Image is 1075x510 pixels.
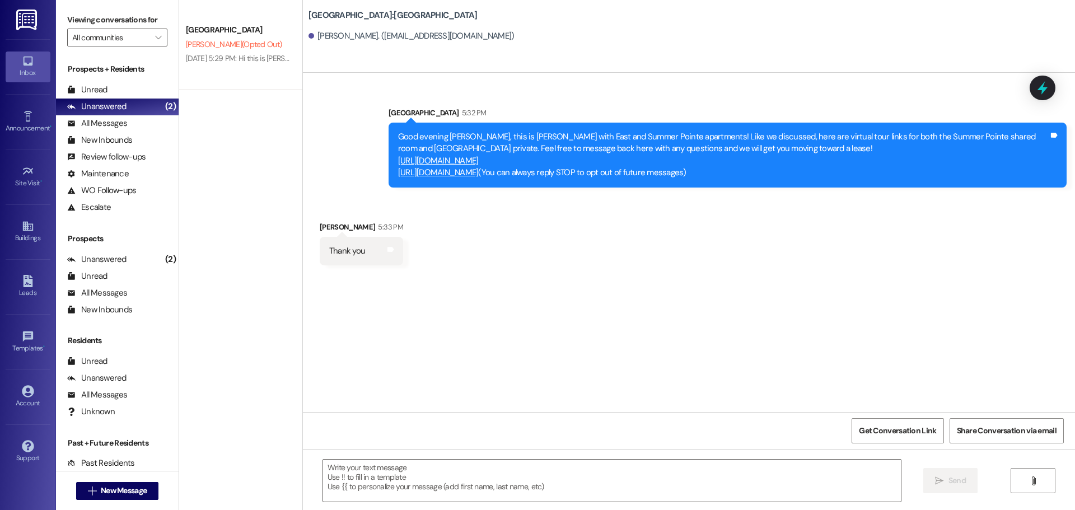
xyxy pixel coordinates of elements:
[329,245,365,257] div: Thank you
[320,221,403,237] div: [PERSON_NAME]
[67,101,127,113] div: Unanswered
[309,10,478,21] b: [GEOGRAPHIC_DATA]: [GEOGRAPHIC_DATA]
[67,389,127,401] div: All Messages
[389,107,1067,123] div: [GEOGRAPHIC_DATA]
[56,233,179,245] div: Prospects
[6,437,50,467] a: Support
[56,335,179,347] div: Residents
[67,134,132,146] div: New Inbounds
[76,482,159,500] button: New Message
[67,254,127,265] div: Unanswered
[67,287,127,299] div: All Messages
[16,10,39,30] img: ResiDesk Logo
[43,343,45,350] span: •
[935,476,943,485] i: 
[950,418,1064,443] button: Share Conversation via email
[6,382,50,412] a: Account
[56,63,179,75] div: Prospects + Residents
[6,327,50,357] a: Templates •
[67,185,136,196] div: WO Follow-ups
[162,98,179,115] div: (2)
[40,177,42,185] span: •
[948,475,966,486] span: Send
[67,270,107,282] div: Unread
[398,155,479,166] a: [URL][DOMAIN_NAME]
[6,52,50,82] a: Inbox
[56,437,179,449] div: Past + Future Residents
[6,162,50,192] a: Site Visit •
[50,123,52,130] span: •
[859,425,936,437] span: Get Conversation Link
[67,11,167,29] label: Viewing conversations for
[67,372,127,384] div: Unanswered
[309,30,515,42] div: [PERSON_NAME]. ([EMAIL_ADDRESS][DOMAIN_NAME])
[398,167,479,178] a: [URL][DOMAIN_NAME]
[67,151,146,163] div: Review follow-ups
[88,486,96,495] i: 
[1029,476,1037,485] i: 
[67,457,135,469] div: Past Residents
[67,84,107,96] div: Unread
[101,485,147,497] span: New Message
[67,304,132,316] div: New Inbounds
[186,24,289,36] div: [GEOGRAPHIC_DATA]
[186,39,282,49] span: [PERSON_NAME] (Opted Out)
[957,425,1057,437] span: Share Conversation via email
[852,418,943,443] button: Get Conversation Link
[162,251,179,268] div: (2)
[375,221,403,233] div: 5:33 PM
[67,168,129,180] div: Maintenance
[67,406,115,418] div: Unknown
[155,33,161,42] i: 
[923,468,978,493] button: Send
[72,29,149,46] input: All communities
[67,355,107,367] div: Unread
[67,202,111,213] div: Escalate
[67,118,127,129] div: All Messages
[459,107,486,119] div: 5:32 PM
[6,217,50,247] a: Buildings
[6,272,50,302] a: Leads
[398,131,1049,179] div: Good evening [PERSON_NAME], this is [PERSON_NAME] with East and Summer Pointe apartments! Like we...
